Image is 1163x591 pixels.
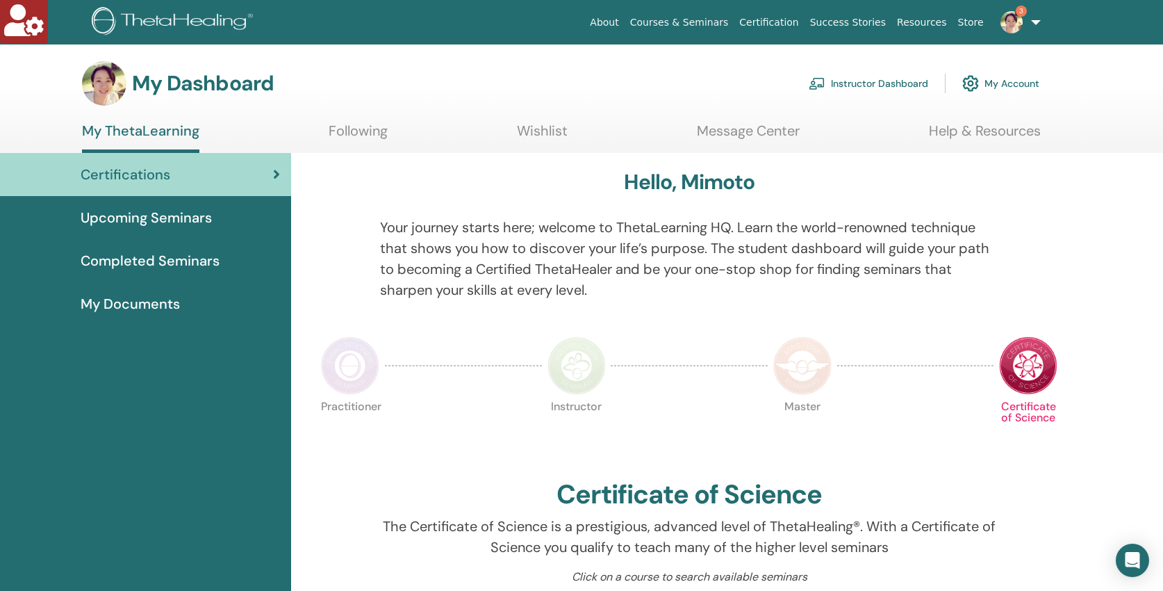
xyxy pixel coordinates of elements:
span: My Documents [81,293,180,314]
span: Completed Seminars [81,250,220,271]
a: My Account [962,68,1039,99]
img: default.jpg [82,61,126,106]
img: default.jpg [1000,11,1023,33]
a: Following [329,122,388,149]
a: Instructor Dashboard [809,68,928,99]
p: Your journey starts here; welcome to ThetaLearning HQ. Learn the world-renowned technique that sh... [380,217,999,300]
span: Upcoming Seminars [81,207,212,228]
a: Help & Resources [929,122,1041,149]
img: Practitioner [321,337,379,395]
p: The Certificate of Science is a prestigious, advanced level of ThetaHealing®. With a Certificate ... [380,516,999,558]
a: Message Center [697,122,800,149]
p: Certificate of Science [999,401,1057,460]
p: Practitioner [321,401,379,460]
span: 3 [1016,6,1027,17]
a: Certification [734,10,804,35]
img: Instructor [547,337,606,395]
span: Certifications [81,164,170,185]
a: Courses & Seminars [625,10,734,35]
h3: My Dashboard [132,71,274,96]
a: Wishlist [517,122,568,149]
img: logo.png [92,7,258,38]
h3: Hello, Mimoto [624,170,754,195]
img: Certificate of Science [999,337,1057,395]
a: My ThetaLearning [82,122,199,153]
a: Resources [891,10,952,35]
img: Master [773,337,832,395]
a: Success Stories [805,10,891,35]
img: chalkboard-teacher.svg [809,77,825,90]
a: About [584,10,624,35]
p: Master [773,401,832,460]
img: cog.svg [962,72,979,95]
div: Open Intercom Messenger [1116,544,1149,577]
p: Instructor [547,401,606,460]
h2: Certificate of Science [556,479,822,511]
p: Click on a course to search available seminars [380,569,999,585]
a: Store [952,10,989,35]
